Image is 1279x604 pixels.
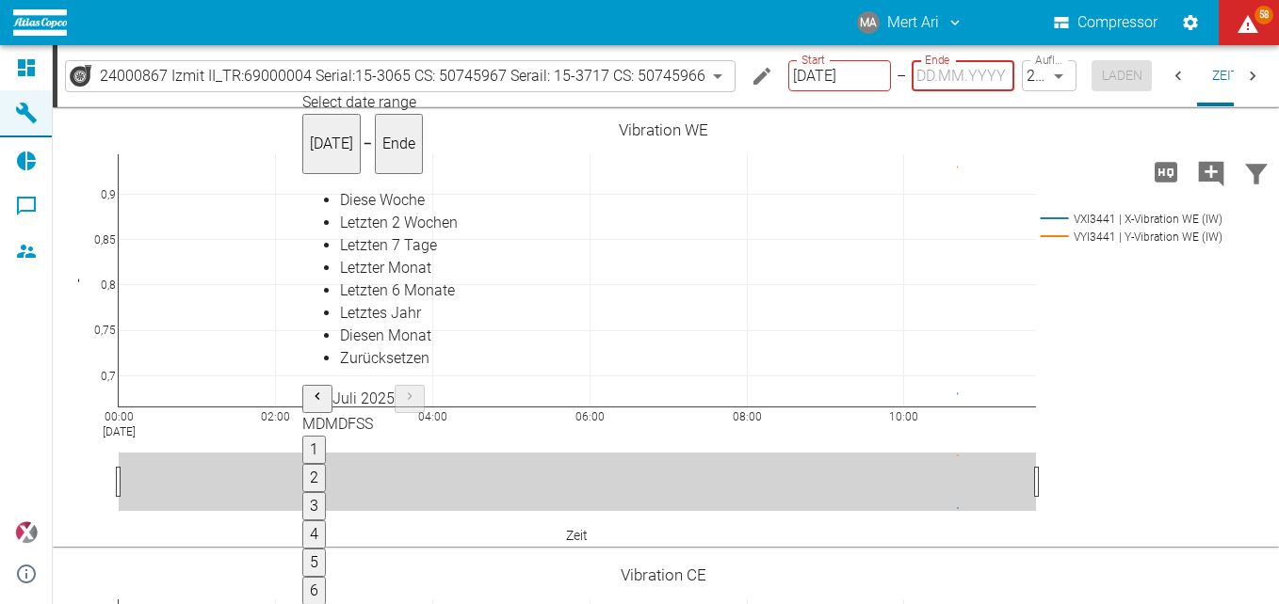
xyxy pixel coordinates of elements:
div: MA [857,11,880,34]
button: mert.ari@atlascopco.com [854,6,966,40]
span: Freitag [348,415,356,433]
span: Juli 2025 [332,389,395,407]
button: Kommentar hinzufügen [1189,148,1234,197]
button: Ende [375,114,423,174]
img: logo [13,9,67,35]
span: Donnerstag [338,415,348,433]
label: Auflösung [1035,52,1067,68]
button: Previous month [302,385,332,413]
div: Letzten 6 Monate [340,279,1018,302]
span: Montag [302,415,316,433]
input: DD.MM.YYYY [788,60,891,91]
div: Diese Woche [340,189,1018,212]
span: Letzten 6 Monate [340,281,455,299]
span: Hohe Auflösung [1143,162,1189,180]
div: Letzten 7 Tage [340,234,1018,257]
button: 3 [302,492,326,520]
div: 2 Minuten [1022,60,1077,91]
button: 1 [302,436,326,464]
span: Letzten 2 Wochen [340,214,458,231]
img: Xplore Logo [15,521,38,544]
span: Letzten 7 Tage [340,236,437,254]
label: Ende [925,52,949,68]
input: DD.MM.YYYY [912,60,1014,91]
span: Letztes Jahr [340,304,421,322]
button: [DATE] [302,114,361,174]
span: 58 [1255,6,1273,24]
span: 24000867 Izmit II_TR:69000004 Serial:15-3065 CS: 50745967 Serail: 15-3717 CS: 50745966 [100,65,705,87]
button: 5 [302,548,326,577]
p: – [897,65,906,87]
div: Zurücksetzen [340,347,1018,370]
span: Diese Woche [340,191,425,209]
span: Samstag [356,415,364,433]
button: Einstellungen [1174,6,1207,40]
button: Compressor [1050,6,1162,40]
div: Letztes Jahr [340,302,1018,325]
button: Machine bearbeiten [743,57,781,95]
span: [DATE] [310,135,353,152]
button: 2 [302,464,326,492]
span: Ende [382,135,415,152]
div: Letzter Monat [340,257,1018,279]
span: Sonntag [364,415,373,433]
button: 4 [302,520,326,548]
span: Zurücksetzen [340,349,429,367]
span: Mittwoch [325,415,338,433]
h5: – [361,135,375,153]
div: Letzten 2 Wochen [340,212,1018,234]
span: Diesen Monat [340,326,431,344]
span: Dienstag [316,415,325,433]
button: Next month [395,385,425,413]
span: Letzter Monat [340,259,431,277]
span: Select date range [302,93,416,111]
a: 24000867 Izmit II_TR:69000004 Serial:15-3065 CS: 50745967 Serail: 15-3717 CS: 50745966 [70,65,705,87]
div: Diesen Monat [340,325,1018,347]
button: Daten filtern [1234,148,1279,197]
label: Start [801,52,825,68]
